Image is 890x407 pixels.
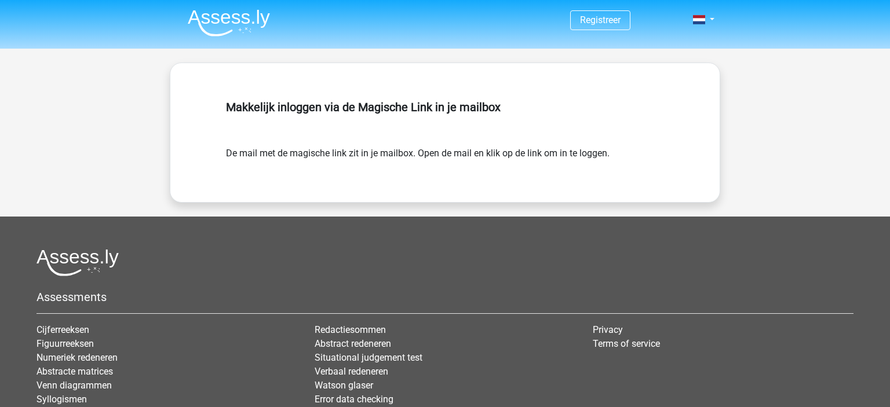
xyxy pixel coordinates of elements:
[37,394,87,405] a: Syllogismen
[315,394,393,405] a: Error data checking
[37,290,853,304] h5: Assessments
[315,338,391,349] a: Abstract redeneren
[593,338,660,349] a: Terms of service
[315,324,386,335] a: Redactiesommen
[37,324,89,335] a: Cijferreeksen
[226,146,664,160] form: De mail met de magische link zit in je mailbox. Open de mail en klik op de link om in te loggen.
[315,352,422,363] a: Situational judgement test
[37,380,112,391] a: Venn diagrammen
[593,324,623,335] a: Privacy
[37,338,94,349] a: Figuurreeksen
[188,9,270,36] img: Assessly
[315,380,373,391] a: Watson glaser
[37,352,118,363] a: Numeriek redeneren
[37,249,119,276] img: Assessly logo
[226,100,664,114] h5: Makkelijk inloggen via de Magische Link in je mailbox
[580,14,621,25] a: Registreer
[315,366,388,377] a: Verbaal redeneren
[37,366,113,377] a: Abstracte matrices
